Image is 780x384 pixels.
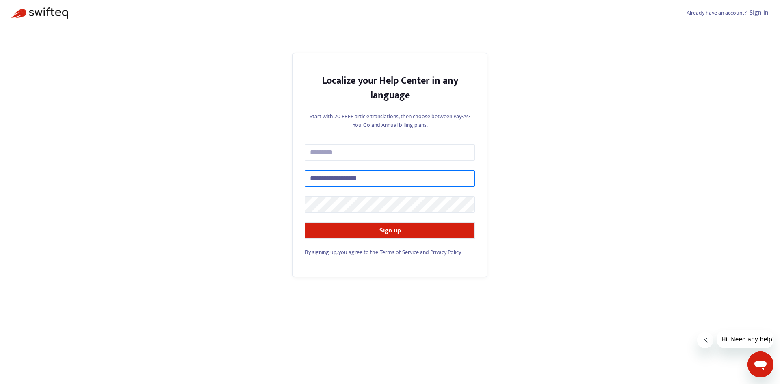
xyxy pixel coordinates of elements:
[717,330,773,348] iframe: Message from company
[747,351,773,377] iframe: Button to launch messaging window
[379,225,401,236] strong: Sign up
[5,6,58,12] span: Hi. Need any help?
[687,8,747,17] span: Already have an account?
[11,7,68,19] img: Swifteq
[305,222,475,239] button: Sign up
[305,247,378,257] span: By signing up, you agree to the
[305,112,475,129] p: Start with 20 FREE article translations, then choose between Pay-As-You-Go and Annual billing plans.
[750,7,769,18] a: Sign in
[380,247,419,257] a: Terms of Service
[305,248,475,256] div: and
[322,73,458,104] strong: Localize your Help Center in any language
[697,332,713,348] iframe: Close message
[430,247,461,257] a: Privacy Policy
